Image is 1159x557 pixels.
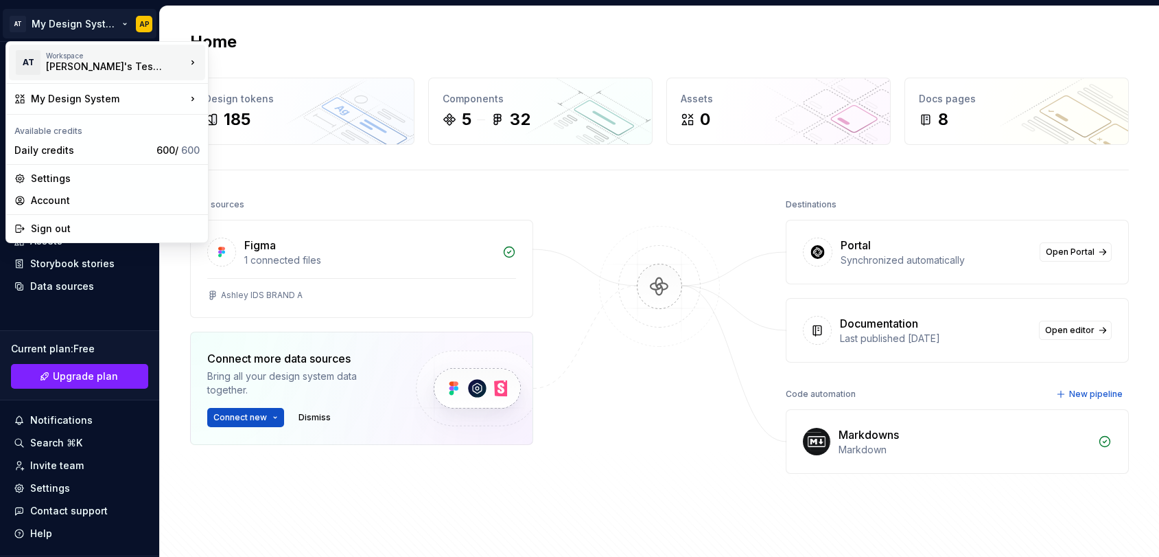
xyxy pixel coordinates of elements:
[31,172,200,185] div: Settings
[156,144,200,156] span: 600 /
[181,144,200,156] span: 600
[46,52,186,60] div: Workspace
[31,222,200,236] div: Sign out
[14,144,151,157] div: Daily credits
[46,60,163,73] div: [PERSON_NAME]'s Test Space
[31,194,200,207] div: Account
[16,50,40,75] div: AT
[9,117,205,139] div: Available credits
[31,92,186,106] div: My Design System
